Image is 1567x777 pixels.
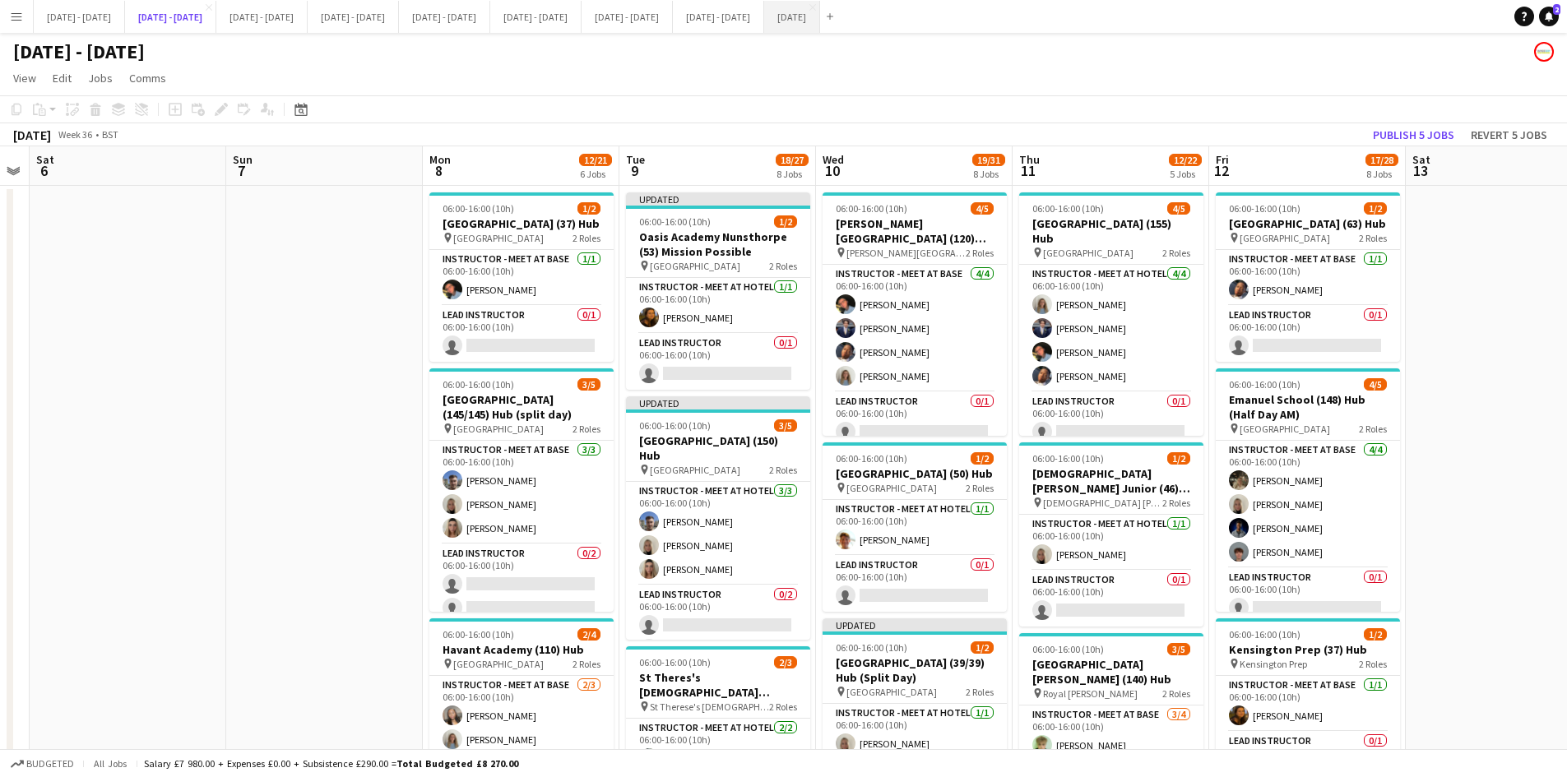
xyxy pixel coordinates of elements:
span: [GEOGRAPHIC_DATA] [650,260,740,272]
h3: [PERSON_NAME][GEOGRAPHIC_DATA] (120) Time Attack (H/D AM) [823,216,1007,246]
button: [DATE] - [DATE] [582,1,673,33]
span: 1/2 [971,641,994,654]
span: 06:00-16:00 (10h) [639,419,711,432]
span: [GEOGRAPHIC_DATA] [650,464,740,476]
h3: Kensington Prep (37) Hub [1216,642,1400,657]
div: 6 Jobs [580,168,611,180]
a: 2 [1539,7,1559,26]
h3: [GEOGRAPHIC_DATA] (39/39) Hub (Split Day) [823,655,1007,685]
span: Royal [PERSON_NAME] [1043,687,1138,700]
app-job-card: Updated06:00-16:00 (10h)3/5[GEOGRAPHIC_DATA] (150) Hub [GEOGRAPHIC_DATA]2 RolesInstructor - Meet ... [626,396,810,640]
span: 2 Roles [1162,497,1190,509]
button: [DATE] - [DATE] [34,1,125,33]
app-card-role: Instructor - Meet at Base1/106:00-16:00 (10h)[PERSON_NAME] [1216,676,1400,732]
span: [GEOGRAPHIC_DATA] [453,423,544,435]
span: 06:00-16:00 (10h) [443,378,514,391]
app-card-role: Instructor - Meet at Hotel1/106:00-16:00 (10h)[PERSON_NAME] [823,704,1007,760]
app-card-role: Instructor - Meet at Hotel1/106:00-16:00 (10h)[PERSON_NAME] [626,278,810,334]
div: 06:00-16:00 (10h)1/2[GEOGRAPHIC_DATA] (37) Hub [GEOGRAPHIC_DATA]2 RolesInstructor - Meet at Base1... [429,192,614,362]
span: 1/2 [1167,452,1190,465]
span: 06:00-16:00 (10h) [1229,202,1300,215]
span: 7 [230,161,253,180]
span: 2 Roles [1162,247,1190,259]
span: 06:00-16:00 (10h) [1032,452,1104,465]
button: [DATE] - [DATE] [216,1,308,33]
button: [DATE] - [DATE] [125,1,216,33]
button: [DATE] - [DATE] [673,1,764,33]
app-card-role: Instructor - Meet at Hotel1/106:00-16:00 (10h)[PERSON_NAME] [823,500,1007,556]
div: BST [102,128,118,141]
span: 6 [34,161,54,180]
span: Kensington Prep [1240,658,1307,670]
span: St Therese's [DEMOGRAPHIC_DATA] School [650,701,769,713]
h3: [GEOGRAPHIC_DATA][PERSON_NAME] (140) Hub [1019,657,1203,687]
app-card-role: Lead Instructor0/106:00-16:00 (10h) [823,392,1007,448]
app-card-role: Lead Instructor0/106:00-16:00 (10h) [1216,568,1400,624]
span: 1/2 [971,452,994,465]
span: 06:00-16:00 (10h) [639,215,711,228]
app-card-role: Lead Instructor0/106:00-16:00 (10h) [1216,306,1400,362]
span: Week 36 [54,128,95,141]
app-job-card: 06:00-16:00 (10h)1/2[GEOGRAPHIC_DATA] (63) Hub [GEOGRAPHIC_DATA]2 RolesInstructor - Meet at Base1... [1216,192,1400,362]
app-card-role: Lead Instructor0/206:00-16:00 (10h) [626,585,810,665]
span: Sat [36,152,54,167]
a: Comms [123,67,173,89]
div: Salary £7 980.00 + Expenses £0.00 + Subsistence £290.00 = [144,757,518,770]
span: 2 Roles [1359,423,1387,435]
span: Comms [129,71,166,86]
div: Updated06:00-16:00 (10h)1/2Oasis Academy Nunsthorpe (53) Mission Possible [GEOGRAPHIC_DATA]2 Role... [626,192,810,390]
h3: [GEOGRAPHIC_DATA] (145/145) Hub (split day) [429,392,614,422]
app-card-role: Instructor - Meet at Hotel4/406:00-16:00 (10h)[PERSON_NAME][PERSON_NAME][PERSON_NAME][PERSON_NAME] [1019,265,1203,392]
span: 12/21 [579,154,612,166]
span: 2 [1553,4,1560,15]
span: 2 Roles [769,260,797,272]
span: Jobs [88,71,113,86]
span: 12/22 [1169,154,1202,166]
span: 3/5 [577,378,600,391]
span: 2 Roles [769,701,797,713]
div: 8 Jobs [973,168,1004,180]
app-card-role: Instructor - Meet at Hotel1/106:00-16:00 (10h)[PERSON_NAME] [1019,515,1203,571]
span: 06:00-16:00 (10h) [1032,202,1104,215]
span: 4/5 [1364,378,1387,391]
span: 8 [427,161,451,180]
span: Tue [626,152,645,167]
span: [DEMOGRAPHIC_DATA] [PERSON_NAME] [1043,497,1162,509]
span: 2/3 [774,656,797,668]
span: 2/4 [577,628,600,641]
span: 1/2 [1364,628,1387,641]
app-card-role: Lead Instructor0/206:00-16:00 (10h) [429,544,614,624]
app-card-role: Instructor - Meet at Base3/306:00-16:00 (10h)[PERSON_NAME][PERSON_NAME][PERSON_NAME] [429,441,614,544]
h3: [GEOGRAPHIC_DATA] (37) Hub [429,216,614,231]
div: 8 Jobs [777,168,808,180]
app-job-card: 06:00-16:00 (10h)4/5[GEOGRAPHIC_DATA] (155) Hub [GEOGRAPHIC_DATA]2 RolesInstructor - Meet at Hote... [1019,192,1203,436]
span: 2 Roles [966,247,994,259]
button: [DATE] [764,1,820,33]
span: 2 Roles [573,232,600,244]
button: Revert 5 jobs [1464,124,1554,146]
div: 8 Jobs [1366,168,1398,180]
app-card-role: Lead Instructor0/106:00-16:00 (10h) [1019,571,1203,627]
h3: Oasis Academy Nunsthorpe (53) Mission Possible [626,229,810,259]
h3: [GEOGRAPHIC_DATA] (155) Hub [1019,216,1203,246]
h1: [DATE] - [DATE] [13,39,145,64]
span: [GEOGRAPHIC_DATA] [1240,232,1330,244]
app-job-card: 06:00-16:00 (10h)4/5[PERSON_NAME][GEOGRAPHIC_DATA] (120) Time Attack (H/D AM) [PERSON_NAME][GEOGR... [823,192,1007,436]
span: 3/5 [774,419,797,432]
a: View [7,67,43,89]
div: [DATE] [13,127,51,143]
app-card-role: Instructor - Meet at Base4/406:00-16:00 (10h)[PERSON_NAME][PERSON_NAME][PERSON_NAME][PERSON_NAME] [823,265,1007,392]
app-card-role: Instructor - Meet at Base1/106:00-16:00 (10h)[PERSON_NAME] [1216,250,1400,306]
span: 06:00-16:00 (10h) [836,452,907,465]
span: 2 Roles [966,482,994,494]
span: 17/28 [1365,154,1398,166]
app-card-role: Lead Instructor0/106:00-16:00 (10h) [823,556,1007,612]
span: 1/2 [774,215,797,228]
app-job-card: 06:00-16:00 (10h)3/5[GEOGRAPHIC_DATA] (145/145) Hub (split day) [GEOGRAPHIC_DATA]2 RolesInstructo... [429,368,614,612]
span: 06:00-16:00 (10h) [836,641,907,654]
span: Fri [1216,152,1229,167]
